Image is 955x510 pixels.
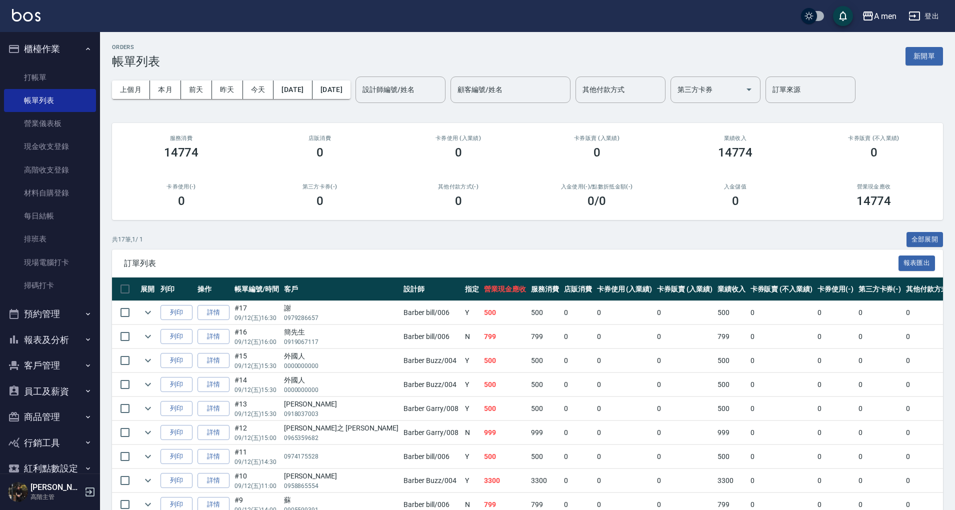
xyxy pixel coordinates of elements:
p: 09/12 (五) 14:30 [234,457,279,466]
td: 0 [594,325,655,348]
td: Barber Buzz /004 [401,373,462,396]
td: 0 [654,397,715,420]
td: 0 [561,421,594,444]
td: Barber Buzz /004 [401,349,462,372]
a: 帳單列表 [4,89,96,112]
a: 詳情 [197,329,229,344]
td: #16 [232,325,281,348]
button: 本月 [150,80,181,99]
td: 3300 [528,469,561,492]
button: 報表及分析 [4,327,96,353]
button: 列印 [160,329,192,344]
a: 排班表 [4,227,96,250]
td: 500 [715,373,748,396]
span: 訂單列表 [124,258,898,268]
td: Y [462,301,481,324]
a: 材料自購登錄 [4,181,96,204]
th: 第三方卡券(-) [856,277,904,301]
td: 0 [748,469,815,492]
p: 0918037003 [284,409,399,418]
h2: 卡券販賣 (不入業績) [816,135,931,141]
td: 999 [481,421,528,444]
td: 999 [528,421,561,444]
th: 操作 [195,277,232,301]
a: 詳情 [197,449,229,464]
td: 0 [654,469,715,492]
td: 0 [856,301,904,324]
button: save [833,6,853,26]
button: 列印 [160,449,192,464]
h2: 入金儲值 [678,183,792,190]
a: 報表匯出 [898,258,935,267]
td: 0 [654,421,715,444]
button: 今天 [243,80,274,99]
p: 0974175528 [284,452,399,461]
h3: 0 [316,194,323,208]
td: 500 [481,445,528,468]
button: 紅利點數設定 [4,455,96,481]
td: #11 [232,445,281,468]
h3: 0 /0 [587,194,606,208]
button: 全部展開 [906,232,943,247]
div: 簡先生 [284,327,399,337]
p: 09/12 (五) 16:00 [234,337,279,346]
div: 外國人 [284,351,399,361]
td: 500 [715,397,748,420]
td: 0 [815,445,856,468]
h2: 卡券使用(-) [124,183,238,190]
td: 3300 [481,469,528,492]
td: 0 [561,397,594,420]
td: 0 [654,325,715,348]
td: Y [462,469,481,492]
button: expand row [140,305,155,320]
button: 上個月 [112,80,150,99]
td: 0 [856,349,904,372]
td: 0 [748,445,815,468]
button: 列印 [160,305,192,320]
td: 0 [815,373,856,396]
button: 列印 [160,473,192,488]
th: 卡券販賣 (入業績) [654,277,715,301]
td: 0 [561,325,594,348]
div: A men [874,10,896,22]
td: 500 [528,373,561,396]
img: Person [8,482,28,502]
h2: ORDERS [112,44,160,50]
h2: 第三方卡券(-) [262,183,377,190]
h3: 服務消費 [124,135,238,141]
td: 500 [715,301,748,324]
td: 500 [481,397,528,420]
button: 行銷工具 [4,430,96,456]
div: [PERSON_NAME] [284,471,399,481]
div: 蘇 [284,495,399,505]
td: 0 [594,469,655,492]
td: #15 [232,349,281,372]
td: 0 [654,373,715,396]
p: 09/12 (五) 15:30 [234,385,279,394]
h3: 14774 [856,194,891,208]
button: expand row [140,473,155,488]
td: 0 [561,469,594,492]
p: 0979286657 [284,313,399,322]
h2: 業績收入 [678,135,792,141]
td: 0 [594,301,655,324]
td: 0 [654,445,715,468]
td: 0 [815,421,856,444]
a: 新開單 [905,51,943,60]
a: 詳情 [197,353,229,368]
button: 昨天 [212,80,243,99]
p: 09/12 (五) 15:30 [234,361,279,370]
a: 打帳單 [4,66,96,89]
td: 799 [528,325,561,348]
td: Y [462,373,481,396]
td: Barber bill /006 [401,301,462,324]
a: 掃碼打卡 [4,274,96,297]
td: 0 [561,349,594,372]
button: expand row [140,329,155,344]
td: 0 [815,301,856,324]
h2: 卡券販賣 (入業績) [539,135,654,141]
td: 0 [856,421,904,444]
button: 登出 [904,7,943,25]
td: Y [462,445,481,468]
th: 客戶 [281,277,401,301]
